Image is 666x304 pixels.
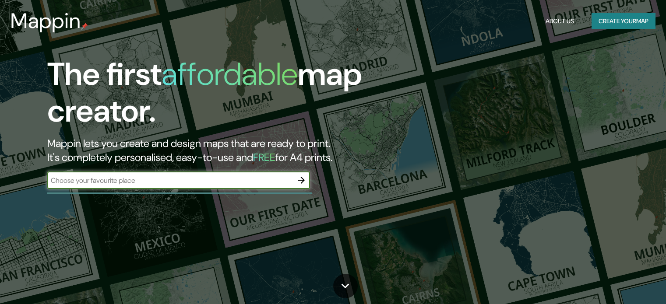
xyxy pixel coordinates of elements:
input: Choose your favourite place [47,175,292,185]
h3: Mappin [11,9,81,33]
h2: Mappin lets you create and design maps that are ready to print. It's completely personalised, eas... [47,136,381,164]
h1: The first map creator. [47,56,381,136]
h5: FREE [253,150,275,164]
iframe: Help widget launcher [588,270,656,294]
img: mappin-pin [81,23,88,30]
button: Create yourmap [592,13,655,29]
h1: affordable [162,54,298,94]
button: About Us [542,13,578,29]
